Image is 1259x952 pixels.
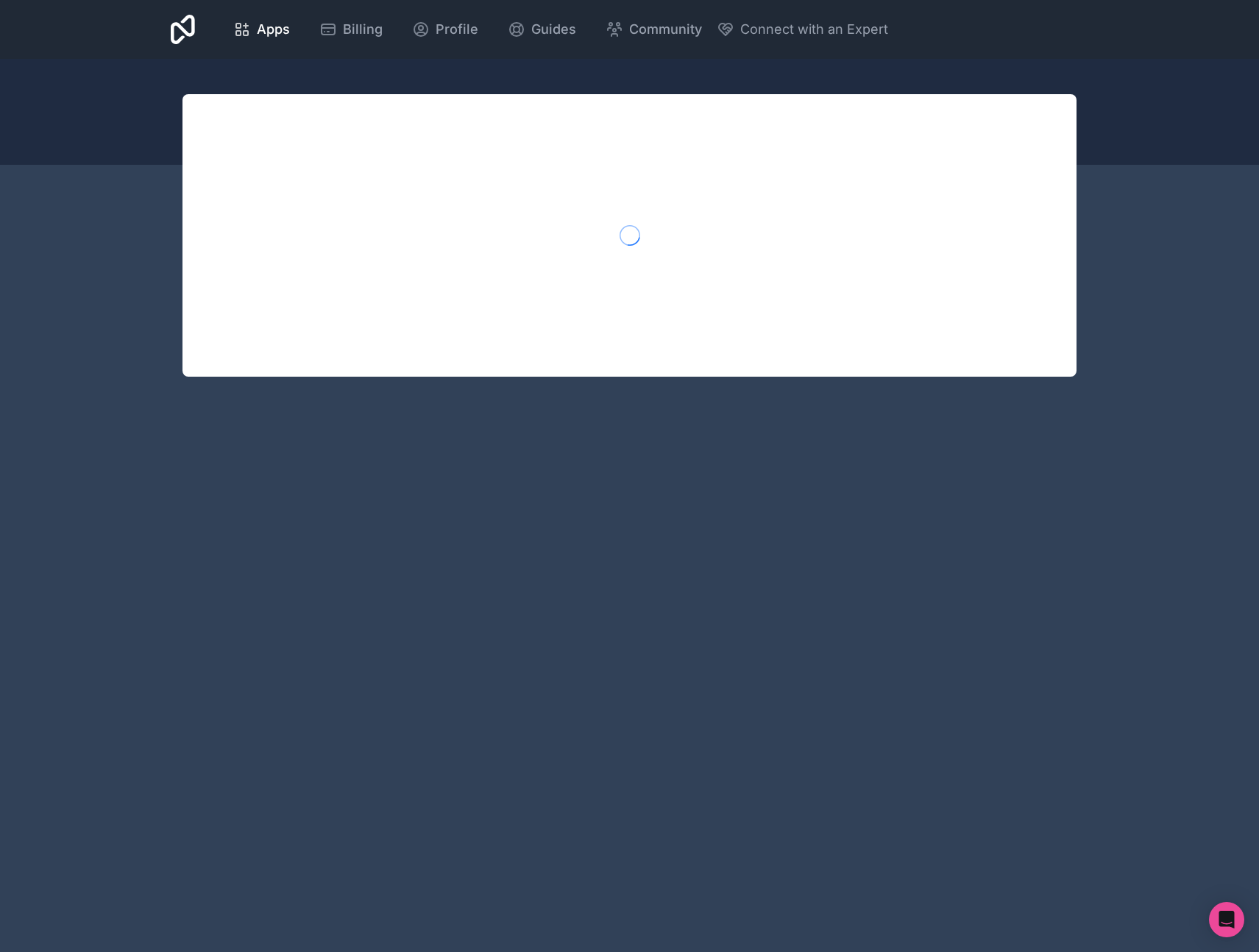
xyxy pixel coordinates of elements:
[496,13,588,46] a: Guides
[740,19,888,40] span: Connect with an Expert
[531,19,576,40] span: Guides
[221,13,302,46] a: Apps
[400,13,490,46] a: Profile
[594,13,714,46] a: Community
[717,19,888,40] button: Connect with an Expert
[257,19,290,40] span: Apps
[343,19,383,40] span: Billing
[1209,902,1244,937] div: Open Intercom Messenger
[436,19,478,40] span: Profile
[308,13,394,46] a: Billing
[629,19,702,40] span: Community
